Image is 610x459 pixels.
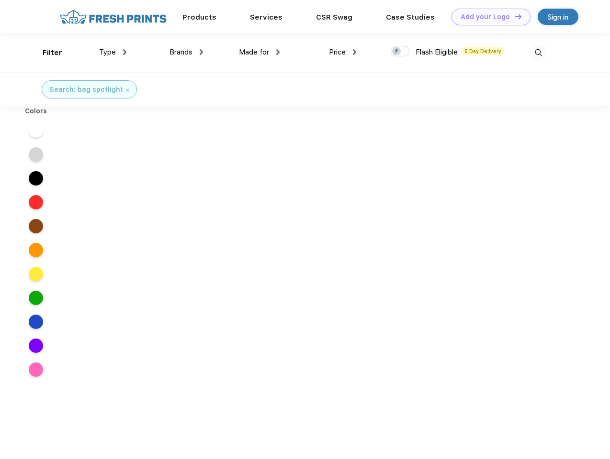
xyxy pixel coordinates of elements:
[531,45,546,61] img: desktop_search.svg
[239,48,269,56] span: Made for
[461,13,510,21] div: Add your Logo
[548,11,568,22] div: Sign in
[182,13,216,22] a: Products
[169,48,192,56] span: Brands
[538,9,578,25] a: Sign in
[18,106,55,116] div: Colors
[49,85,123,95] div: Search: bag spotlight
[462,47,504,55] span: 5 Day Delivery
[276,49,280,55] img: dropdown.png
[126,88,129,92] img: filter_cancel.svg
[329,48,346,56] span: Price
[353,49,356,55] img: dropdown.png
[515,14,521,19] img: DT
[99,48,116,56] span: Type
[416,48,458,56] span: Flash Eligible
[200,49,203,55] img: dropdown.png
[57,9,169,25] img: fo%20logo%202.webp
[123,49,126,55] img: dropdown.png
[43,47,62,58] div: Filter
